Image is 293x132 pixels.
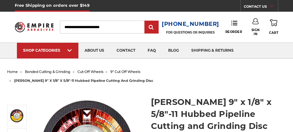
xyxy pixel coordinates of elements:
[77,70,103,74] a: cut-off wheels
[185,43,240,58] a: shipping & returns
[244,3,278,12] a: CONTACT US
[225,30,242,34] span: Reorder
[162,43,185,58] a: blog
[7,70,18,74] a: home
[110,70,140,74] a: 9" cut off wheels
[110,43,141,58] a: contact
[78,43,110,58] a: about us
[269,31,278,35] span: Cart
[25,70,70,74] a: bonded cutting & grinding
[162,20,219,29] a: [PHONE_NUMBER]
[145,21,158,34] input: Submit
[14,78,153,83] span: [PERSON_NAME] 9" x 1/8" x 5/8"-11 hubbed pipeline cutting and grinding disc
[15,19,53,34] img: Empire Abrasives
[151,96,286,132] h1: [PERSON_NAME] 9" x 1/8" x 5/8"-11 Hubbed Pipeline Cutting and Grinding Disc
[269,18,278,36] a: Cart
[250,28,261,36] span: Sign In
[23,48,72,53] div: SHOP CATEGORIES
[9,109,25,123] img: Mercer 9" x 1/8" x 5/8"-11 Hubbed Cutting and Light Grinding Wheel
[141,43,162,58] a: faq
[162,30,219,34] p: FOR QUESTIONS OR INQUIRIES
[225,20,242,34] a: Reorder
